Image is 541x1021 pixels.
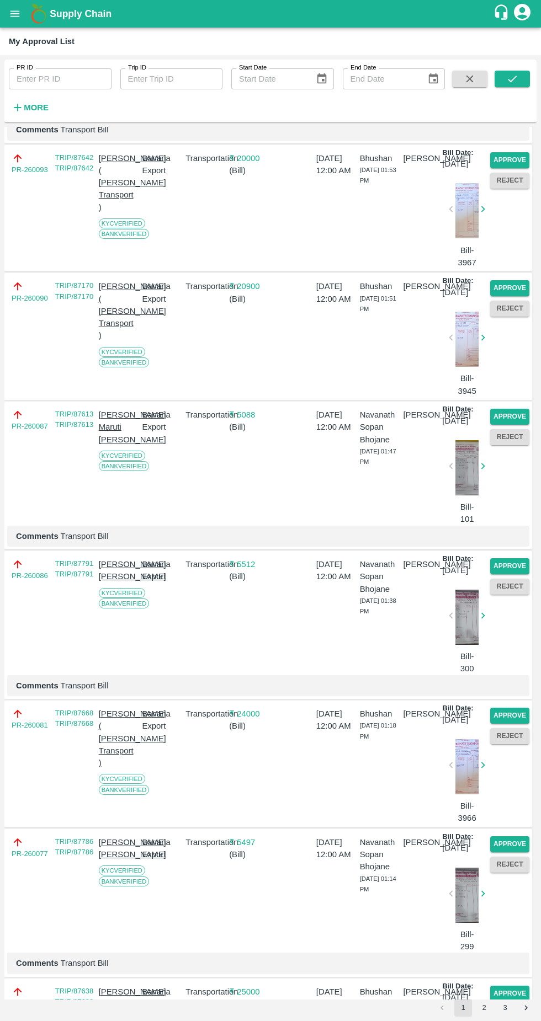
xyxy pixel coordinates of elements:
[229,280,268,292] p: ₹ 20900
[432,999,537,1017] nav: pagination navigation
[231,68,307,89] input: Start Date
[9,98,51,117] button: More
[512,2,532,25] div: account of current user
[185,708,225,720] p: Transportation
[99,229,150,239] span: Bank Verified
[229,409,268,421] p: ₹ 5088
[403,986,442,998] p: [PERSON_NAME]
[442,276,473,286] p: Bill Date:
[490,280,529,296] button: Approve
[493,4,512,24] div: customer-support
[360,295,396,313] span: [DATE] 01:51 PM
[442,981,473,992] p: Bill Date:
[50,8,112,19] b: Supply Chain
[99,461,150,471] span: Bank Verified
[185,280,225,292] p: Transportation
[229,720,268,732] p: ( Bill )
[28,3,50,25] img: logo
[239,63,267,72] label: Start Date
[517,999,535,1017] button: Go to next page
[229,558,268,570] p: ₹ 5512
[229,998,268,1010] p: ( Bill )
[55,837,93,857] a: TRIP/87786 TRIP/87786
[360,875,396,893] span: [DATE] 01:14 PM
[360,409,399,446] p: Navanath Sopan Bhojane
[442,703,473,714] p: Bill Date:
[16,959,59,967] b: Comments
[185,409,225,421] p: Transportation
[490,429,529,445] button: Reject
[55,709,93,728] a: TRIP/87668 TRIP/87668
[99,588,145,598] span: KYC Verified
[99,785,150,795] span: Bank Verified
[316,280,356,305] p: [DATE] 12:00 AM
[403,836,442,848] p: [PERSON_NAME]
[142,409,181,434] p: Banana Export
[455,800,479,825] p: Bill-3966
[442,148,473,158] p: Bill Date:
[120,68,223,89] input: Enter Trip ID
[316,409,356,434] p: [DATE] 12:00 AM
[99,836,138,861] p: [PERSON_NAME] [PERSON_NAME]
[12,421,48,432] a: PR-260087
[12,570,48,581] a: PR-260086
[360,986,399,998] p: Bhushan
[16,532,59,541] b: Comments
[343,68,418,89] input: End Date
[423,68,444,89] button: Choose date
[442,158,468,170] p: [DATE]
[455,372,479,397] p: Bill-3945
[442,564,468,576] p: [DATE]
[16,530,521,542] p: Transport Bill
[360,836,399,873] p: Navanath Sopan Bhojane
[229,164,268,177] p: ( Bill )
[229,570,268,582] p: ( Bill )
[9,68,112,89] input: Enter PR ID
[142,836,181,861] p: Banana Export
[185,558,225,570] p: Transportation
[9,34,75,49] div: My Approval List
[99,409,138,446] p: [PERSON_NAME] Maruti [PERSON_NAME]
[403,558,442,570] p: [PERSON_NAME]
[99,357,150,367] span: Bank Verified
[490,301,529,317] button: Reject
[229,708,268,720] p: ₹ 24000
[16,681,59,690] b: Comments
[99,598,150,608] span: Bank Verified
[360,722,396,740] span: [DATE] 01:18 PM
[99,152,138,213] p: [PERSON_NAME] ( [PERSON_NAME] Transport )
[55,987,93,1006] a: TRIP/87638 TRIP/87638
[16,125,59,134] b: Comments
[99,876,150,886] span: Bank Verified
[128,63,146,72] label: Trip ID
[50,6,493,22] a: Supply Chain
[12,720,48,731] a: PR-260081
[490,579,529,595] button: Reject
[311,68,332,89] button: Choose date
[490,173,529,189] button: Reject
[12,164,48,175] a: PR-260093
[16,124,521,136] p: Transport Bill
[316,558,356,583] p: [DATE] 12:00 AM
[490,836,529,852] button: Approve
[351,63,376,72] label: End Date
[55,410,93,429] a: TRIP/87613 TRIP/87613
[316,986,356,1011] p: [DATE] 12:00 AM
[316,836,356,861] p: [DATE] 12:00 AM
[442,415,468,427] p: [DATE]
[442,842,468,854] p: [DATE]
[142,152,181,177] p: Banana Export
[316,708,356,733] p: [DATE] 12:00 AM
[455,928,479,953] p: Bill-299
[99,347,145,357] span: KYC Verified
[2,1,28,26] button: open drawer
[142,280,181,305] p: Banana Export
[442,404,473,415] p: Bill Date:
[142,986,181,1011] p: Banana Export
[496,999,514,1017] button: Go to page 3
[360,708,399,720] p: Bhushan
[55,153,93,173] a: TRIP/87642 TRIP/87642
[403,152,442,164] p: [PERSON_NAME]
[229,836,268,848] p: ₹ 5497
[442,832,473,842] p: Bill Date:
